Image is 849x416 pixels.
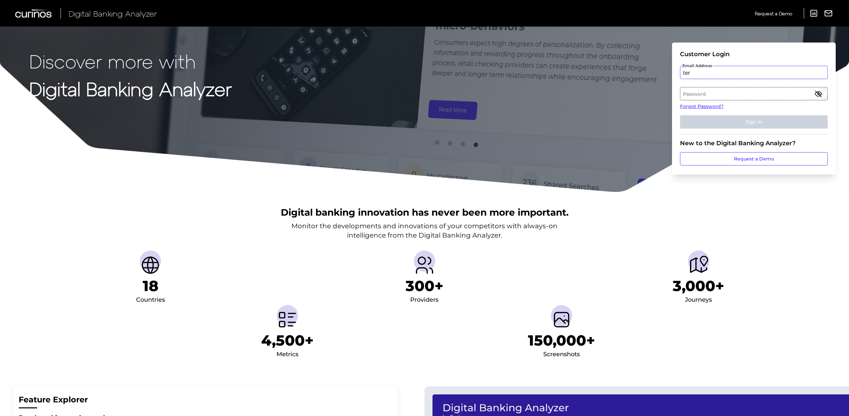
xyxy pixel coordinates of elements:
img: Countries [140,255,161,276]
span: Request a Demo [755,11,792,16]
div: Providers [410,295,438,305]
span: Email Address [682,63,713,68]
label: Password [680,88,827,100]
img: Screenshots [551,309,572,330]
h2: Digital banking innovation has never been more important. [281,206,569,219]
a: Request a Demo [680,152,828,165]
p: Monitor the developments and innovations of your competitors with always-on intelligence from the... [291,221,558,240]
img: Providers [414,255,435,276]
div: Countries [136,295,165,305]
a: Forgot Password? [680,103,828,110]
div: Customer Login [680,51,828,58]
p: Discover more with [29,51,232,71]
a: Request a Demo [755,8,792,19]
div: New to the Digital Banking Analyzer? [680,140,828,147]
div: Journeys [685,295,712,305]
h2: Feature Explorer [19,394,393,405]
h1: 18 [143,277,158,295]
h1: 3,000+ [673,277,724,295]
img: Curinos [15,9,53,18]
strong: Digital Banking Analyzer [29,77,232,100]
img: Journeys [688,255,709,276]
div: Metrics [276,349,298,360]
div: Screenshots [543,349,580,360]
h1: 300+ [406,277,443,295]
button: Sign In [680,115,828,129]
h1: 4,500+ [261,332,314,349]
span: Digital Banking Analyzer [69,9,157,18]
img: Metrics [277,309,298,330]
h1: 150,000+ [528,332,595,349]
